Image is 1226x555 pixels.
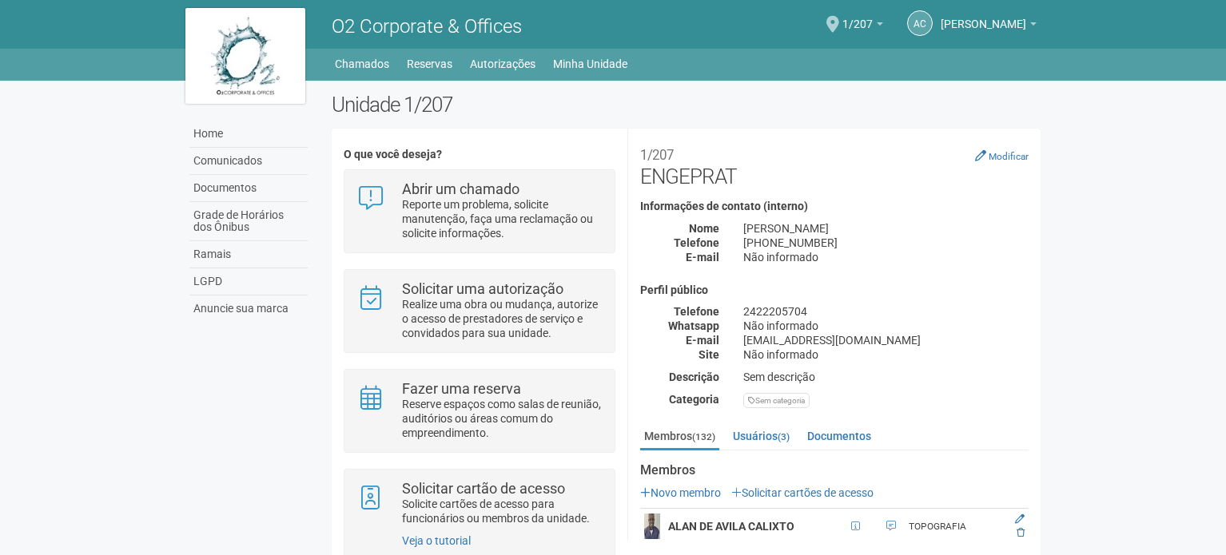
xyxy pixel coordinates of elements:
[941,20,1037,33] a: [PERSON_NAME]
[674,236,719,249] strong: Telefone
[402,197,603,240] p: Reporte um problema, solicite manutenção, faça uma reclamação ou solicite informações.
[778,431,790,442] small: (3)
[731,486,874,499] a: Solicitar cartões de acesso
[189,148,308,175] a: Comunicados
[185,8,305,104] img: logo.jpg
[731,333,1041,347] div: [EMAIL_ADDRESS][DOMAIN_NAME]
[731,370,1041,384] div: Sem descrição
[189,202,308,241] a: Grade de Horários dos Ônibus
[731,304,1041,319] div: 2422205704
[689,222,719,235] strong: Nome
[402,280,563,297] strong: Solicitar uma autorização
[907,10,933,36] a: AC
[669,371,719,383] strong: Descrição
[640,147,674,163] small: 1/207
[941,2,1026,30] span: Andréa Cunha
[731,319,1041,333] div: Não informado
[989,151,1029,162] small: Modificar
[686,251,719,264] strong: E-mail
[692,431,715,442] small: (132)
[668,319,719,332] strong: Whatsapp
[909,520,1007,533] div: TOPOGRAFIA
[356,482,602,525] a: Solicitar cartão de acesso Solicite cartões de acesso para funcionários ou membros da unidade.
[332,93,1041,117] h2: Unidade 1/207
[402,497,603,525] p: Solicite cartões de acesso para funcionários ou membros da unidade.
[402,180,519,197] strong: Abrir um chamado
[1017,527,1025,538] a: Excluir membro
[729,424,794,448] a: Usuários(3)
[407,53,452,75] a: Reservas
[553,53,627,75] a: Minha Unidade
[640,463,1029,478] strong: Membros
[356,282,602,340] a: Solicitar uma autorização Realize uma obra ou mudança, autorize o acesso de prestadores de serviç...
[640,424,719,450] a: Membros(132)
[640,200,1029,212] h4: Informações de contato (interno)
[842,20,883,33] a: 1/207
[332,15,522,38] span: O2 Corporate & Offices
[356,382,602,440] a: Fazer uma reserva Reserve espaços como salas de reunião, auditórios ou áreas comum do empreendime...
[189,268,308,295] a: LGPD
[189,121,308,148] a: Home
[335,53,389,75] a: Chamados
[402,534,471,547] a: Veja o tutorial
[640,141,1029,188] h2: ENGEPRAT
[344,149,615,161] h4: O que você deseja?
[356,182,602,240] a: Abrir um chamado Reporte um problema, solicite manutenção, faça uma reclamação ou solicite inform...
[644,513,660,539] img: user.png
[189,241,308,268] a: Ramais
[1015,513,1025,525] a: Editar membro
[731,236,1041,250] div: [PHONE_NUMBER]
[470,53,535,75] a: Autorizações
[674,305,719,318] strong: Telefone
[402,297,603,340] p: Realize uma obra ou mudança, autorize o acesso de prestadores de serviço e convidados para sua un...
[640,284,1029,296] h4: Perfil público
[731,347,1041,362] div: Não informado
[402,480,565,497] strong: Solicitar cartão de acesso
[640,486,721,499] a: Novo membro
[189,295,308,322] a: Anuncie sua marca
[668,520,794,533] strong: ALAN DE AVILA CALIXTO
[842,2,873,30] span: 1/207
[402,380,521,397] strong: Fazer uma reserva
[189,175,308,202] a: Documentos
[743,393,810,408] div: Sem categoria
[731,250,1041,264] div: Não informado
[699,348,719,361] strong: Site
[669,393,719,406] strong: Categoria
[975,149,1029,162] a: Modificar
[803,424,875,448] a: Documentos
[402,397,603,440] p: Reserve espaços como salas de reunião, auditórios ou áreas comum do empreendimento.
[686,334,719,347] strong: E-mail
[731,221,1041,236] div: [PERSON_NAME]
